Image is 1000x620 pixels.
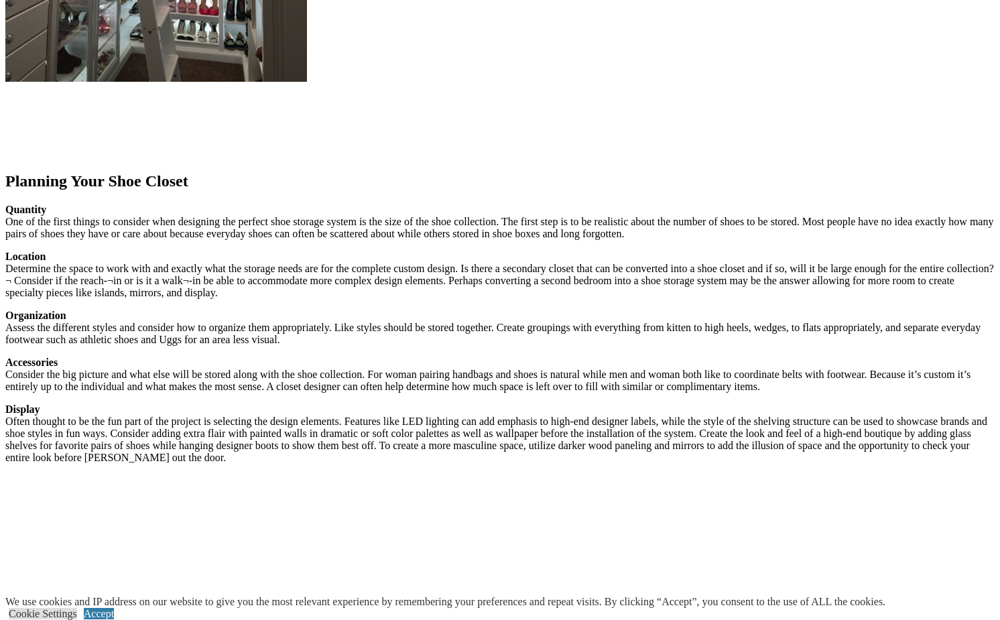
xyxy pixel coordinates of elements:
[5,251,46,262] strong: Location
[5,596,885,608] div: We use cookies and IP address on our website to give you the most relevant experience by remember...
[5,204,46,215] strong: Quantity
[5,172,995,190] h2: Planning Your Shoe Closet
[9,608,77,619] a: Cookie Settings
[5,404,40,415] strong: Display
[5,310,995,346] p: Assess the different styles and consider how to organize them appropriately. Like styles should b...
[5,204,995,240] p: One of the first things to consider when designing the perfect shoe storage system is the size of...
[5,357,995,393] p: Consider the big picture and what else will be stored along with the shoe collection. For woman p...
[5,357,58,368] strong: Accessories
[5,251,995,299] p: Determine the space to work with and exactly what the storage needs are for the complete custom d...
[5,404,995,464] p: Often thought to be the fun part of the project is selecting the design elements. Features like L...
[5,310,66,321] strong: Organization
[84,608,114,619] a: Accept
